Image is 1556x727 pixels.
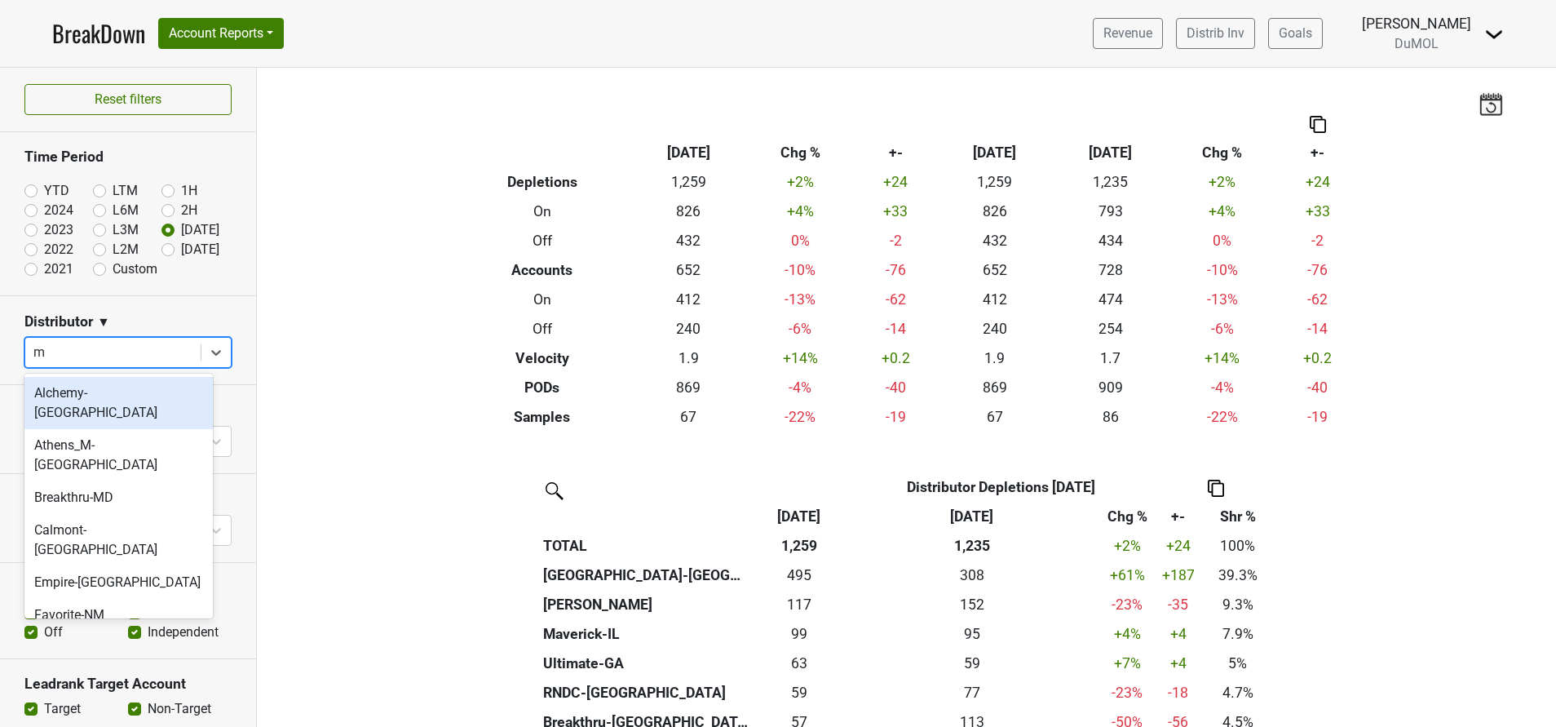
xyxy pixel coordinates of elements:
td: -14 [855,314,937,344]
div: 59 [756,682,842,703]
th: Off [454,226,631,255]
label: L6M [113,201,139,220]
label: LTM [113,181,138,201]
th: PODs [454,373,631,402]
span: +24 [1166,538,1191,554]
th: Shr %: activate to sort column ascending [1200,502,1275,531]
td: 9.3% [1200,590,1275,619]
a: BreakDown [52,16,145,51]
td: 652 [630,255,746,285]
div: Athens_M-[GEOGRAPHIC_DATA] [24,429,213,481]
td: -10 % [746,255,855,285]
td: +24 [1276,167,1359,197]
td: 63.49 [753,649,846,678]
td: +33 [1276,197,1359,226]
div: +187 [1160,565,1196,586]
td: +4 % [1169,197,1277,226]
td: -10 % [1169,255,1277,285]
label: [DATE] [181,240,219,259]
a: Distrib Inv [1176,18,1255,49]
td: 240 [630,314,746,344]
td: 59.332 [753,678,846,707]
th: Maverick-IL [540,619,753,649]
th: +-: activate to sort column ascending [1156,502,1200,531]
div: 495 [756,565,842,586]
th: RNDC-[GEOGRAPHIC_DATA] [540,678,753,707]
th: Off [454,314,631,344]
th: &nbsp;: activate to sort column ascending [540,502,753,531]
th: 1,259 [753,531,846,561]
td: 0 % [746,226,855,255]
td: 826 [630,197,746,226]
td: -4 % [1169,373,1277,402]
td: +4 % [1098,619,1156,649]
img: Copy to clipboard [1208,480,1224,497]
td: +24 [855,167,937,197]
td: -22 % [746,402,855,432]
th: On [454,285,631,314]
th: [DATE] [630,138,746,167]
th: Aug '24: activate to sort column ascending [846,502,1098,531]
th: Aug '25: activate to sort column ascending [753,502,846,531]
div: 95 [850,623,1094,645]
span: DuMOL [1395,36,1439,51]
td: -22 % [1169,402,1277,432]
td: -40 [1276,373,1359,402]
td: 1.7 [1053,344,1169,373]
th: Chg % [1169,138,1277,167]
td: 254 [1053,314,1169,344]
span: ▼ [97,313,110,332]
span: +2% [1114,538,1141,554]
div: 59 [850,653,1094,674]
th: 59.160 [846,649,1098,678]
th: 307.832 [846,561,1098,590]
label: Non-Target [148,699,211,719]
th: 1,235 [846,531,1098,561]
div: Breakthru-MD [24,481,213,514]
div: Calmont-[GEOGRAPHIC_DATA] [24,514,213,566]
th: 151.999 [846,590,1098,619]
div: +4 [1160,623,1196,645]
th: TOTAL [540,531,753,561]
div: Empire-[GEOGRAPHIC_DATA] [24,566,213,599]
td: +0.2 [855,344,937,373]
th: [DATE] [937,138,1053,167]
img: filter [540,477,566,503]
div: +4 [1160,653,1196,674]
td: -76 [855,255,937,285]
div: 99 [756,623,842,645]
h3: Time Period [24,149,232,166]
td: 434 [1053,226,1169,255]
img: last_updated_date [1479,92,1503,115]
td: 240 [937,314,1053,344]
td: 4.7% [1200,678,1275,707]
th: Depletions [454,167,631,197]
a: Goals [1268,18,1323,49]
th: Chg % [746,138,855,167]
td: -19 [1276,402,1359,432]
td: 5% [1200,649,1275,678]
td: -14 [1276,314,1359,344]
div: 308 [850,565,1094,586]
label: 2022 [44,240,73,259]
label: L3M [113,220,139,240]
td: 793 [1053,197,1169,226]
td: -62 [1276,285,1359,314]
td: -4 % [746,373,855,402]
td: 412 [937,285,1053,314]
td: 117 [753,590,846,619]
td: 432 [937,226,1053,255]
td: -13 % [746,285,855,314]
td: 826 [937,197,1053,226]
label: Target [44,699,81,719]
td: +14 % [1169,344,1277,373]
td: 869 [630,373,746,402]
td: +14 % [746,344,855,373]
td: +2 % [1169,167,1277,197]
td: 474 [1053,285,1169,314]
td: +4 % [746,197,855,226]
td: 86 [1053,402,1169,432]
label: [DATE] [181,220,219,240]
label: 1H [181,181,197,201]
label: 2021 [44,259,73,279]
